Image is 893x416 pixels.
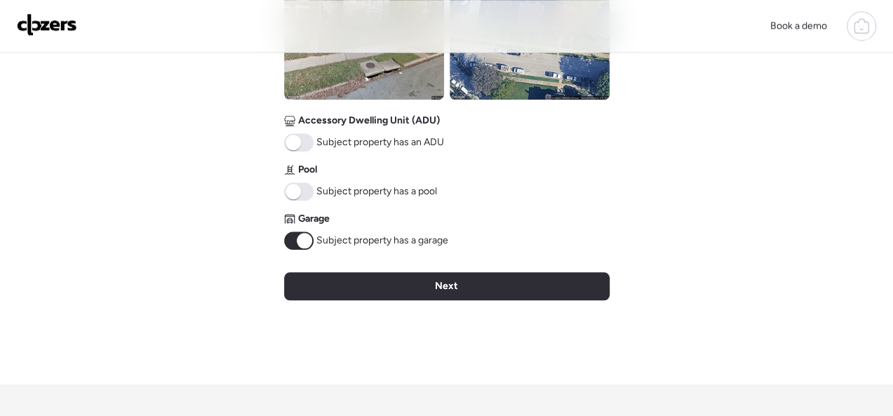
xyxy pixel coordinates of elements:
span: Accessory Dwelling Unit (ADU) [298,114,440,128]
span: Subject property has a garage [316,234,448,248]
span: Subject property has an ADU [316,135,444,149]
span: Garage [298,212,330,226]
img: Logo [17,13,77,36]
span: Pool [298,163,317,177]
span: Book a demo [770,20,827,32]
span: Subject property has a pool [316,184,437,199]
span: Next [435,279,458,293]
